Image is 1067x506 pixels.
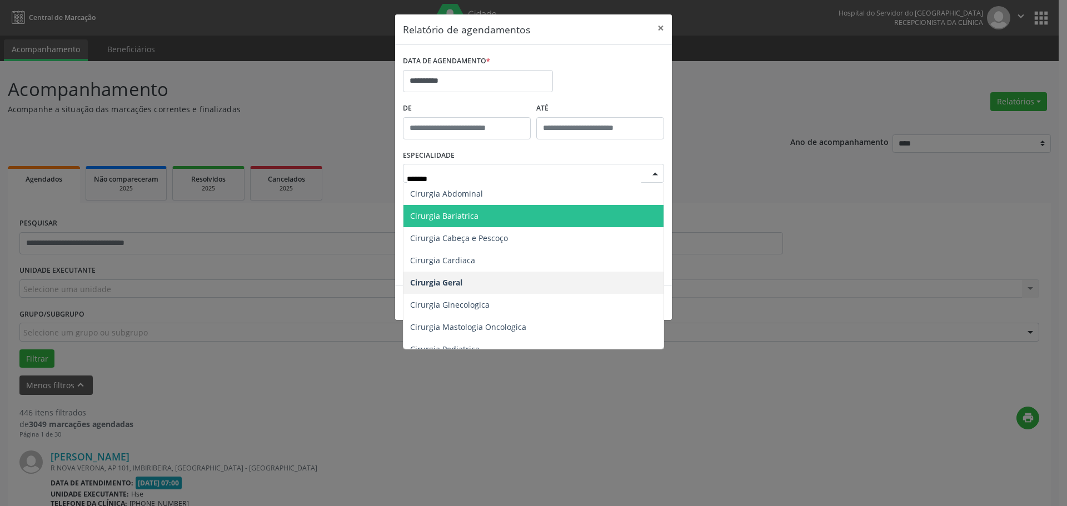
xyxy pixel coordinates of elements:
span: Cirurgia Pediatrica [410,344,480,354]
label: ESPECIALIDADE [403,147,455,164]
span: Cirurgia Mastologia Oncologica [410,322,526,332]
span: Cirurgia Cardiaca [410,255,475,265]
button: Close [650,14,672,42]
span: Cirurgia Cabeça e Pescoço [410,233,508,243]
label: De [403,100,531,117]
span: Cirurgia Geral [410,277,462,288]
h5: Relatório de agendamentos [403,22,530,37]
span: Cirurgia Abdominal [410,188,483,199]
span: Cirurgia Bariatrica [410,211,478,221]
label: DATA DE AGENDAMENTO [403,53,490,70]
span: Cirurgia Ginecologica [410,299,490,310]
label: ATÉ [536,100,664,117]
